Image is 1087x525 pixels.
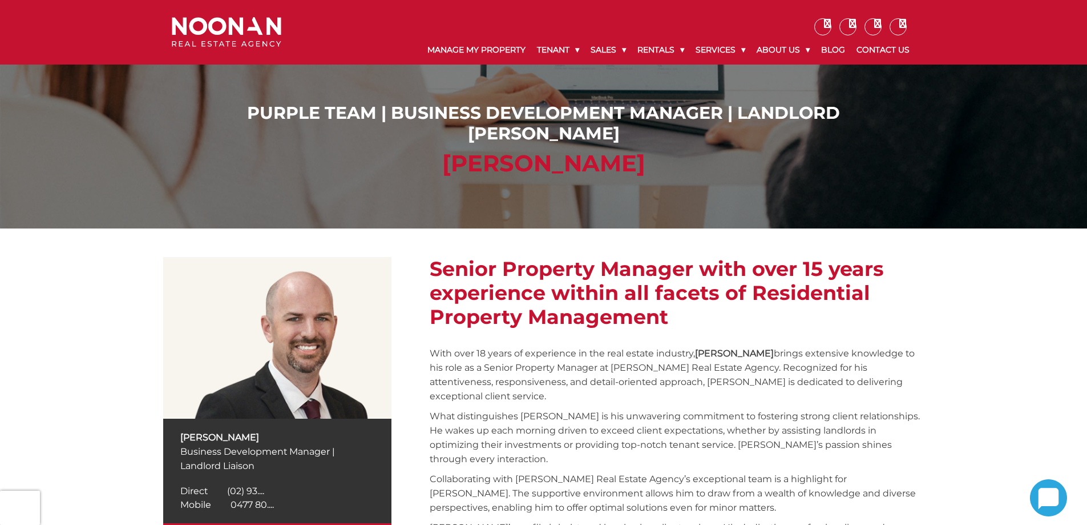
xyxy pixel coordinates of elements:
img: Chris Wright [163,257,391,419]
img: Noonan Real Estate Agency [172,17,281,47]
span: 0477 80.... [231,499,274,510]
p: [PERSON_NAME] [180,430,374,444]
h2: [PERSON_NAME] [175,150,912,177]
h1: Purple Team | Business Development Manager | Landlord [PERSON_NAME] [175,103,912,144]
a: Rentals [632,35,690,65]
h2: Senior Property Manager with over 15 years experience within all facets of Residential Property M... [430,257,924,329]
p: What distinguishes [PERSON_NAME] is his unwavering commitment to fostering strong client relation... [430,409,924,466]
span: Direct [180,486,208,496]
a: Tenant [531,35,585,65]
p: Business Development Manager | Landlord Liaison [180,444,374,473]
a: Blog [815,35,851,65]
a: About Us [751,35,815,65]
p: With over 18 years of experience in the real estate industry, brings extensive knowledge to his r... [430,346,924,403]
a: Contact Us [851,35,915,65]
span: (02) 93.... [227,486,264,496]
strong: [PERSON_NAME] [695,348,774,359]
a: Manage My Property [422,35,531,65]
span: Mobile [180,499,211,510]
p: Collaborating with [PERSON_NAME] Real Estate Agency’s exceptional team is a highlight for [PERSON... [430,472,924,515]
a: Click to reveal phone number [180,486,264,496]
a: Click to reveal phone number [180,499,274,510]
a: Sales [585,35,632,65]
a: Services [690,35,751,65]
